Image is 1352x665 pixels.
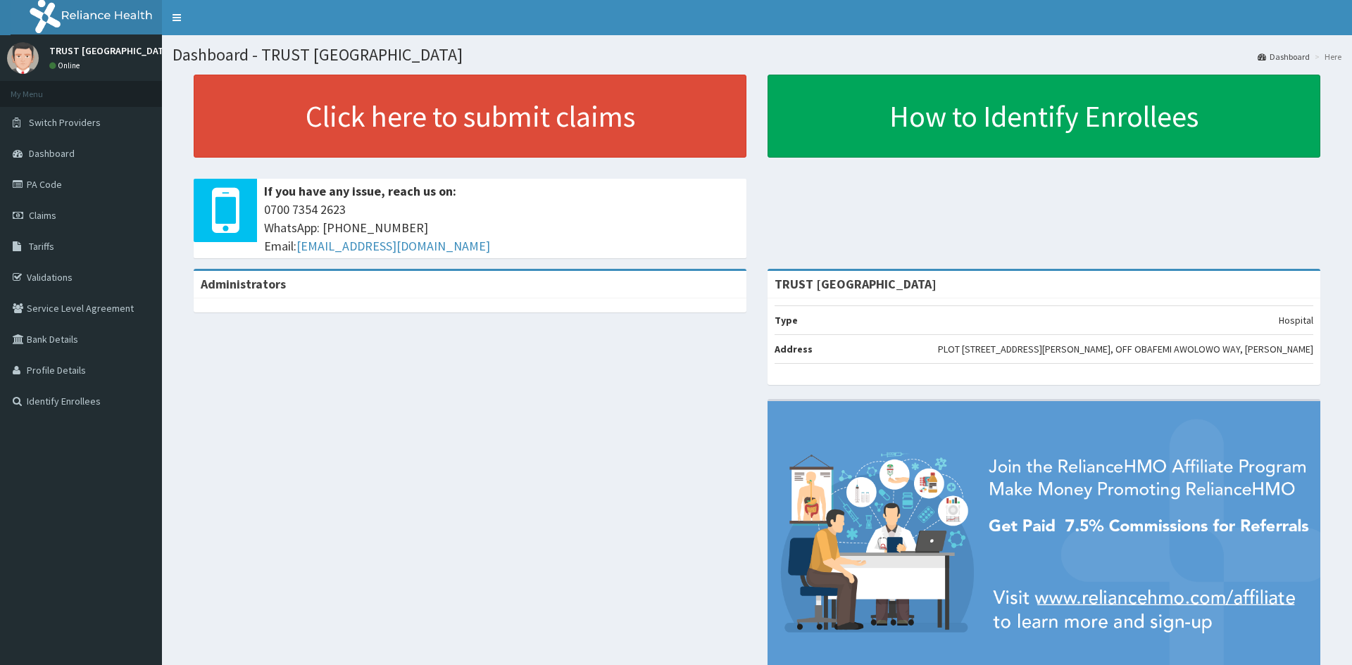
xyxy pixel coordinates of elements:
[264,201,739,255] span: 0700 7354 2623 WhatsApp: [PHONE_NUMBER] Email:
[1279,313,1313,327] p: Hospital
[938,342,1313,356] p: PLOT [STREET_ADDRESS][PERSON_NAME], OFF OBAFEMI AWOLOWO WAY, [PERSON_NAME]
[29,147,75,160] span: Dashboard
[194,75,746,158] a: Click here to submit claims
[768,75,1320,158] a: How to Identify Enrollees
[1258,51,1310,63] a: Dashboard
[173,46,1341,64] h1: Dashboard - TRUST [GEOGRAPHIC_DATA]
[49,46,208,56] p: TRUST [GEOGRAPHIC_DATA] - ADMIN
[775,343,813,355] b: Address
[49,61,83,70] a: Online
[1311,51,1341,63] li: Here
[29,116,101,129] span: Switch Providers
[201,276,286,292] b: Administrators
[29,240,54,253] span: Tariffs
[775,314,798,327] b: Type
[7,42,39,74] img: User Image
[29,209,56,222] span: Claims
[264,183,456,199] b: If you have any issue, reach us on:
[775,276,937,292] strong: TRUST [GEOGRAPHIC_DATA]
[296,238,490,254] a: [EMAIL_ADDRESS][DOMAIN_NAME]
